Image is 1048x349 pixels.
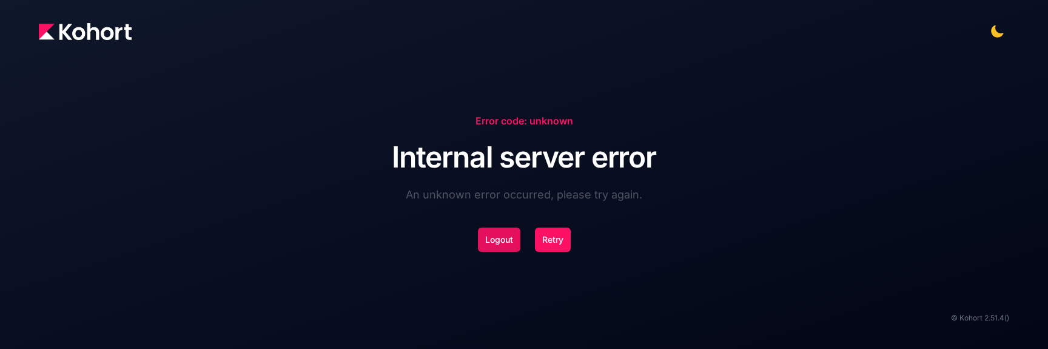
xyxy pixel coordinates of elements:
[392,114,656,128] p: Error code: unknown
[392,186,656,203] p: An unknown error occurred, please try again.
[951,313,1004,324] span: © Kohort 2.51.4
[392,143,656,172] h1: Internal server error
[39,23,132,40] img: Kohort logo
[535,228,571,252] button: Retry
[1004,313,1009,324] span: ()
[478,228,520,252] button: Logout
